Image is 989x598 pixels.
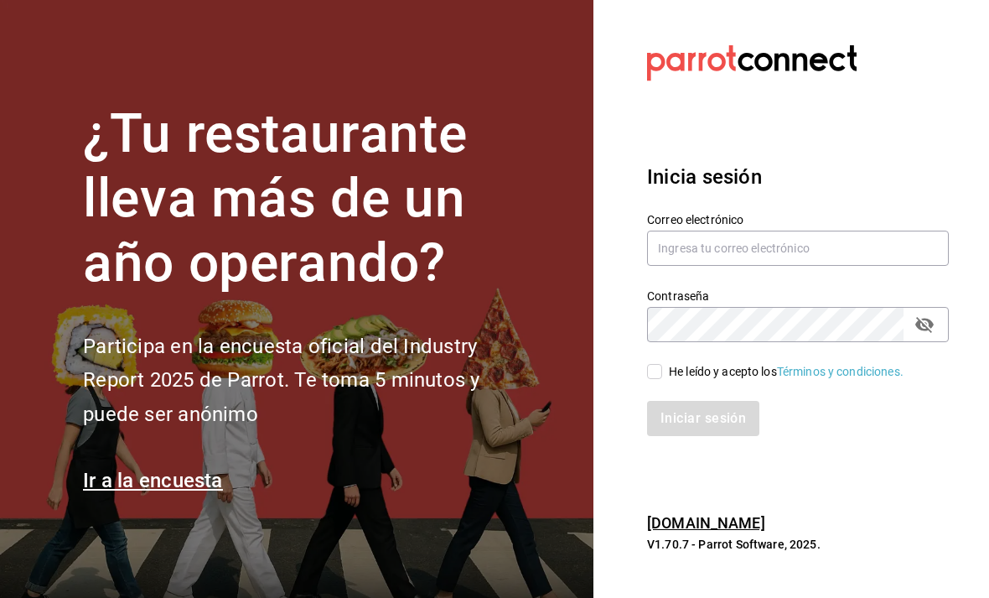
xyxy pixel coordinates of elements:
h3: Inicia sesión [647,162,949,192]
button: passwordField [910,310,939,339]
p: V1.70.7 - Parrot Software, 2025. [647,536,949,553]
input: Ingresa tu correo electrónico [647,231,949,266]
a: Ir a la encuesta [83,469,223,492]
a: [DOMAIN_NAME] [647,514,765,532]
label: Contraseña [647,290,949,302]
a: Términos y condiciones. [777,365,904,378]
h2: Participa en la encuesta oficial del Industry Report 2025 de Parrot. Te toma 5 minutos y puede se... [83,330,536,432]
h1: ¿Tu restaurante lleva más de un año operando? [83,102,536,295]
label: Correo electrónico [647,214,949,226]
div: He leído y acepto los [669,363,904,381]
